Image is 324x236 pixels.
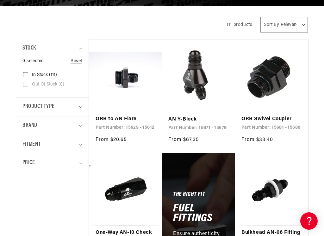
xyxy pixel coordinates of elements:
div: General [6,44,120,50]
span: Brand [22,121,37,130]
span: In stock (111) [32,72,57,78]
h2: Fuel Fittings [173,204,224,224]
a: Carbureted Regulators [6,99,120,109]
span: 111 products [227,22,252,27]
a: EFI Fuel Pumps [6,109,120,119]
a: Reset [71,58,82,65]
span: Fitment [22,140,40,149]
span: Price [22,159,35,167]
a: Brushless Fuel Pumps [6,129,120,139]
a: EFI Regulators [6,80,120,90]
button: Contact Us [6,169,120,180]
a: POWERED BY ENCHANT [87,182,122,188]
span: Product type [22,102,54,111]
summary: Stock (0 selected) [22,39,82,58]
summary: Price [22,154,82,172]
span: Stock [22,44,36,53]
summary: Brand (0 selected) [22,116,82,135]
a: AN Y-Block [168,115,229,124]
h5: The Right Fit [173,192,205,198]
a: Carbureted Fuel Pumps [6,90,120,99]
a: ORB Swivel Coupler [241,115,302,123]
summary: Product type (0 selected) [22,97,82,116]
span: Out of stock (0) [32,82,64,87]
summary: Fitment (0 selected) [22,135,82,154]
a: 340 Stealth Fuel Pumps [6,119,120,129]
a: Getting Started [6,54,120,63]
div: Frequently Asked Questions [6,70,120,76]
a: ORB to AN Flare [96,115,156,123]
span: 0 selected [22,58,44,65]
